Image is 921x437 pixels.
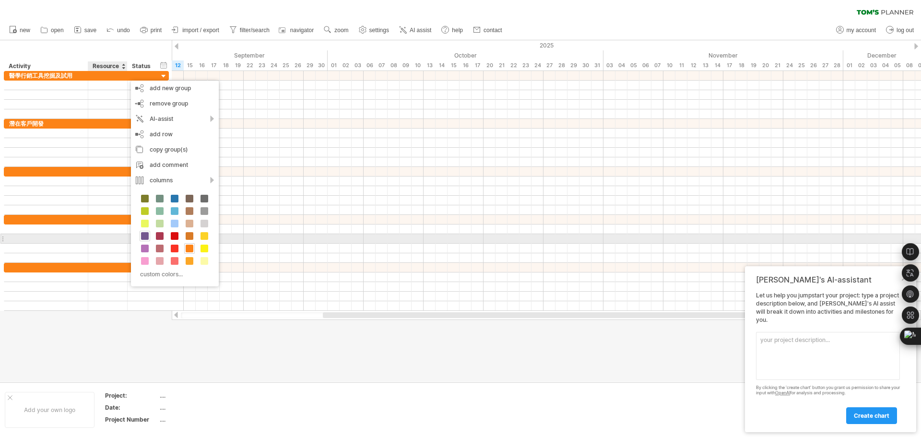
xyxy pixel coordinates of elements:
span: contact [484,27,502,34]
div: Friday, 21 November 2025 [771,60,783,71]
a: create chart [846,407,897,424]
div: Friday, 31 October 2025 [591,60,603,71]
div: Friday, 3 October 2025 [352,60,364,71]
div: .... [160,391,240,400]
div: Tuesday, 30 September 2025 [316,60,328,71]
div: Monday, 17 November 2025 [723,60,735,71]
div: Friday, 24 October 2025 [531,60,543,71]
div: Wednesday, 19 November 2025 [747,60,759,71]
a: undo [104,24,133,36]
a: save [71,24,99,36]
div: add comment [131,157,219,173]
div: Tuesday, 21 October 2025 [496,60,508,71]
div: Monday, 1 December 2025 [843,60,855,71]
div: Tuesday, 4 November 2025 [615,60,627,71]
span: import / export [182,27,219,34]
a: navigator [277,24,317,36]
div: November 2025 [603,50,843,60]
div: add row [131,127,219,142]
div: Activity [9,61,83,71]
div: Monday, 10 November 2025 [663,60,675,71]
div: Tuesday, 18 November 2025 [735,60,747,71]
span: print [151,27,162,34]
div: Monday, 22 September 2025 [244,60,256,71]
div: Wednesday, 22 October 2025 [508,60,520,71]
div: custom colors... [136,268,211,281]
div: September 2025 [64,50,328,60]
div: Wednesday, 29 October 2025 [567,60,579,71]
div: Project Number [105,415,158,424]
span: zoom [334,27,348,34]
div: Thursday, 23 October 2025 [520,60,531,71]
a: zoom [321,24,351,36]
span: AI assist [410,27,431,34]
a: OpenAI [775,390,790,395]
div: Friday, 5 December 2025 [891,60,903,71]
a: log out [884,24,917,36]
div: Thursday, 13 November 2025 [699,60,711,71]
div: Monday, 20 October 2025 [484,60,496,71]
div: .... [160,415,240,424]
div: Thursday, 18 September 2025 [220,60,232,71]
div: Monday, 8 December 2025 [903,60,915,71]
a: help [439,24,466,36]
a: my account [834,24,879,36]
span: log out [897,27,914,34]
div: Wednesday, 5 November 2025 [627,60,639,71]
div: Thursday, 20 November 2025 [759,60,771,71]
div: Monday, 13 October 2025 [424,60,436,71]
div: Thursday, 2 October 2025 [340,60,352,71]
a: filter/search [227,24,272,36]
div: Friday, 14 November 2025 [711,60,723,71]
div: Tuesday, 25 November 2025 [795,60,807,71]
a: AI assist [397,24,434,36]
div: Monday, 24 November 2025 [783,60,795,71]
a: import / export [169,24,222,36]
div: Wednesday, 15 October 2025 [448,60,460,71]
div: Wednesday, 17 September 2025 [208,60,220,71]
div: .... [160,403,240,412]
a: contact [471,24,505,36]
div: By clicking the 'create chart' button you grant us permission to share your input with for analys... [756,385,900,396]
div: Wednesday, 26 November 2025 [807,60,819,71]
div: 醫學行銷工具挖掘及試用 [9,71,83,80]
div: Tuesday, 16 September 2025 [196,60,208,71]
div: Monday, 29 September 2025 [304,60,316,71]
div: Friday, 26 September 2025 [292,60,304,71]
div: Let us help you jumpstart your project: type a project description below, and [PERSON_NAME]'s AI ... [756,292,900,424]
div: Thursday, 4 December 2025 [879,60,891,71]
div: [PERSON_NAME]'s AI-assistant [756,275,900,284]
div: Friday, 28 November 2025 [831,60,843,71]
a: new [7,24,33,36]
a: open [38,24,67,36]
div: Wednesday, 1 October 2025 [328,60,340,71]
div: Tuesday, 11 November 2025 [675,60,687,71]
div: Thursday, 25 September 2025 [280,60,292,71]
div: Monday, 15 September 2025 [184,60,196,71]
div: Status [132,61,153,71]
div: Resource [93,61,122,71]
span: create chart [854,412,889,419]
div: Add your own logo [5,392,94,428]
div: Wednesday, 8 October 2025 [388,60,400,71]
div: 潛在客戶開發 [9,119,83,128]
span: filter/search [240,27,270,34]
span: navigator [290,27,314,34]
span: settings [369,27,389,34]
div: Tuesday, 28 October 2025 [555,60,567,71]
a: print [138,24,165,36]
div: Thursday, 30 October 2025 [579,60,591,71]
div: AI-assist [131,111,219,127]
span: remove group [150,100,188,107]
div: Thursday, 9 October 2025 [400,60,412,71]
span: open [51,27,64,34]
div: Friday, 17 October 2025 [472,60,484,71]
div: Thursday, 27 November 2025 [819,60,831,71]
span: new [20,27,30,34]
div: Tuesday, 23 September 2025 [256,60,268,71]
div: October 2025 [328,50,603,60]
div: Date: [105,403,158,412]
div: Wednesday, 24 September 2025 [268,60,280,71]
div: add new group [131,81,219,96]
div: columns [131,173,219,188]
